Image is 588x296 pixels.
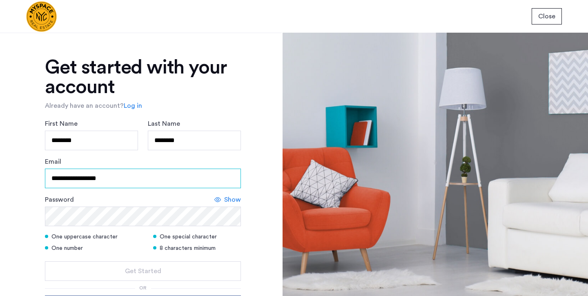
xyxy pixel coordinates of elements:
[45,233,143,241] div: One uppercase character
[153,233,241,241] div: One special character
[532,8,562,24] button: button
[45,119,78,129] label: First Name
[224,195,241,205] span: Show
[45,244,143,252] div: One number
[139,285,147,290] span: or
[45,261,241,281] button: button
[125,266,161,276] span: Get Started
[45,58,241,97] h1: Get started with your account
[45,157,61,167] label: Email
[148,119,180,129] label: Last Name
[45,195,74,205] label: Password
[124,101,142,111] a: Log in
[26,1,57,32] img: logo
[45,102,124,109] span: Already have an account?
[153,244,241,252] div: 8 characters minimum
[538,11,555,21] span: Close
